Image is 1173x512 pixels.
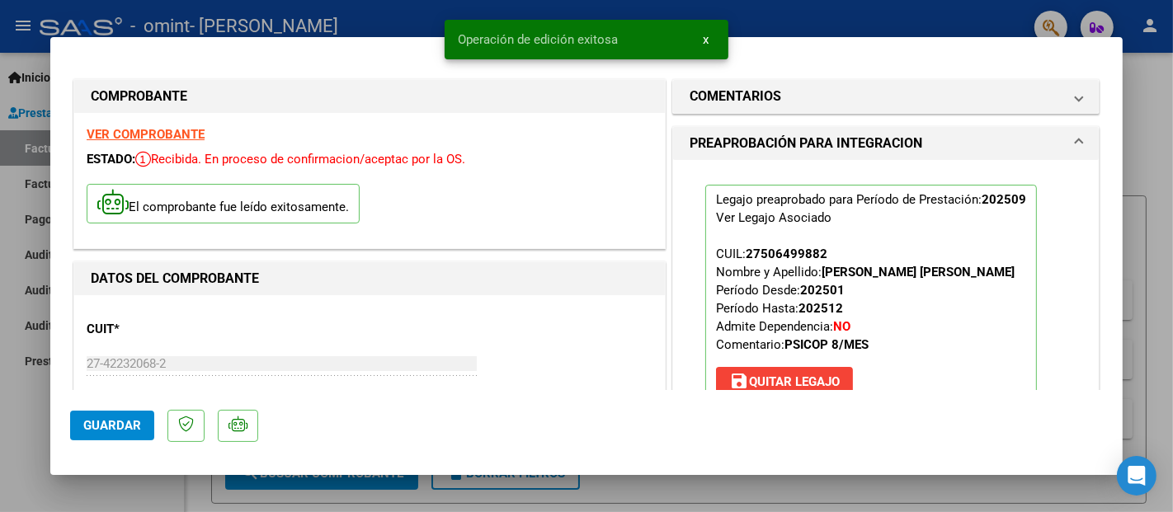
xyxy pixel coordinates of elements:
[673,127,1099,160] mat-expansion-panel-header: PREAPROBACIÓN PARA INTEGRACION
[822,265,1015,279] strong: [PERSON_NAME] [PERSON_NAME]
[703,32,709,47] span: x
[833,319,850,334] strong: NO
[87,127,205,142] a: VER COMPROBANTE
[135,152,465,167] span: Recibida. En proceso de confirmacion/aceptac por la OS.
[716,337,869,352] span: Comentario:
[673,160,1099,442] div: PREAPROBACIÓN PARA INTEGRACION
[729,371,749,391] mat-icon: save
[982,192,1026,207] strong: 202509
[673,80,1099,113] mat-expansion-panel-header: COMENTARIOS
[87,152,135,167] span: ESTADO:
[798,301,843,316] strong: 202512
[87,184,360,224] p: El comprobante fue leído exitosamente.
[746,245,827,263] div: 27506499882
[716,247,1015,352] span: CUIL: Nombre y Apellido: Período Desde: Período Hasta: Admite Dependencia:
[690,87,781,106] h1: COMENTARIOS
[70,411,154,440] button: Guardar
[800,283,845,298] strong: 202501
[91,270,259,286] strong: DATOS DEL COMPROBANTE
[729,374,840,389] span: Quitar Legajo
[705,185,1037,404] p: Legajo preaprobado para Período de Prestación:
[87,320,257,339] p: CUIT
[690,25,722,54] button: x
[716,209,831,227] div: Ver Legajo Asociado
[458,31,618,48] span: Operación de edición exitosa
[716,367,853,397] button: Quitar Legajo
[91,88,187,104] strong: COMPROBANTE
[784,337,869,352] strong: PSICOP 8/MES
[690,134,922,153] h1: PREAPROBACIÓN PARA INTEGRACION
[1117,456,1157,496] div: Open Intercom Messenger
[83,418,141,433] span: Guardar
